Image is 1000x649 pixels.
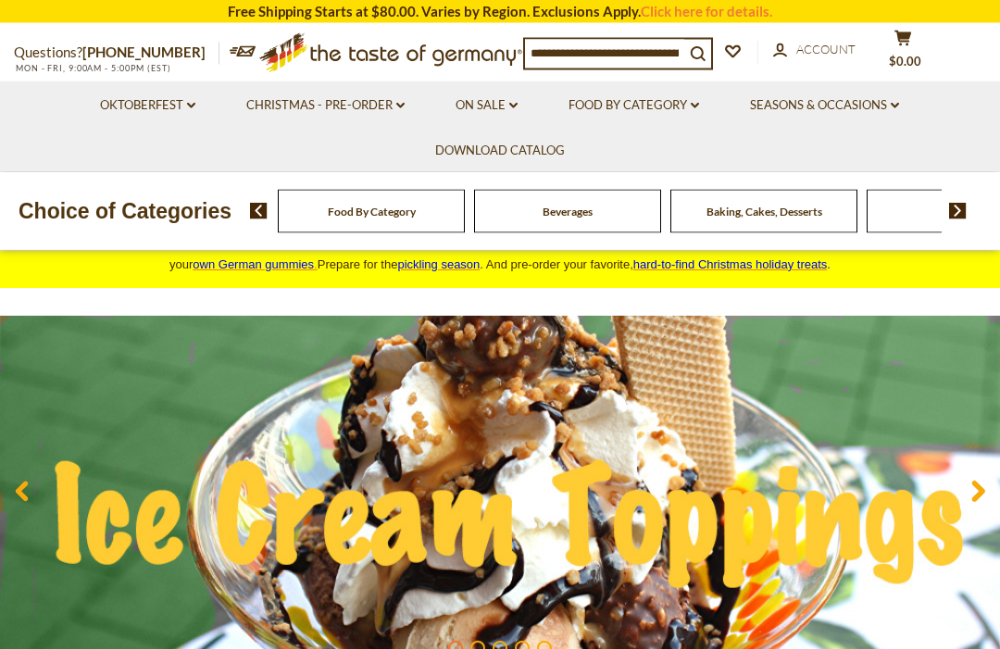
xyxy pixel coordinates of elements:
[250,203,268,219] img: previous arrow
[328,205,416,218] a: Food By Category
[773,40,856,60] a: Account
[706,205,822,218] a: Baking, Cakes, Desserts
[456,95,518,116] a: On Sale
[543,205,593,218] a: Beverages
[949,203,967,219] img: next arrow
[641,3,772,19] a: Click here for details.
[246,95,405,116] a: Christmas - PRE-ORDER
[875,30,931,76] button: $0.00
[435,141,565,161] a: Download Catalog
[82,44,206,60] a: [PHONE_NUMBER]
[397,258,480,272] a: pickling season
[34,235,966,272] span: August, the golden crown of summer! Enjoy your ice cream on a sun-drenched afternoon with unique ...
[633,258,828,272] a: hard-to-find Christmas holiday treats
[193,258,317,272] a: own German gummies.
[633,258,831,272] span: .
[889,54,921,69] span: $0.00
[193,258,314,272] span: own German gummies
[796,42,856,56] span: Account
[14,63,171,73] span: MON - FRI, 9:00AM - 5:00PM (EST)
[100,95,195,116] a: Oktoberfest
[569,95,699,116] a: Food By Category
[750,95,899,116] a: Seasons & Occasions
[14,41,219,65] p: Questions?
